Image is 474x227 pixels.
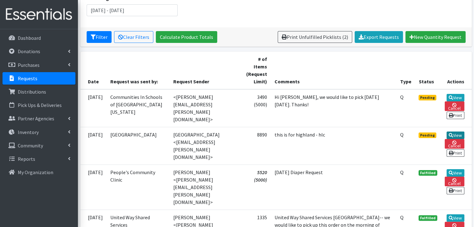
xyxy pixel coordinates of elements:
a: View [447,132,464,139]
td: People's Community Clinic [107,164,170,210]
th: # of Items (Request Limit) [240,52,271,89]
a: Requests [2,72,75,85]
a: My Organization [2,166,75,178]
p: Reports [18,156,35,162]
p: My Organization [18,169,53,175]
td: [GEOGRAPHIC_DATA] <[EMAIL_ADDRESS][PERSON_NAME][DOMAIN_NAME]> [170,127,240,164]
abbr: Quantity [400,169,403,175]
th: Request was sent by: [107,52,170,89]
a: View [447,94,464,101]
img: HumanEssentials [2,4,75,25]
a: Donations [2,45,75,58]
td: Communities In Schools of [GEOGRAPHIC_DATA][US_STATE] [107,89,170,127]
p: Requests [18,75,37,81]
td: this is for highland - hlc [271,127,396,164]
span: Pending [419,132,436,138]
a: Inventory [2,126,75,138]
a: Dashboard [2,32,75,44]
td: [GEOGRAPHIC_DATA] [107,127,170,164]
a: Clear Filters [114,31,153,43]
p: Community [18,142,43,149]
p: Distributions [18,89,46,95]
a: Purchases [2,59,75,71]
a: Cancel [445,139,464,149]
a: Community [2,139,75,152]
td: Hi [PERSON_NAME], we would like to pick [DATE][DATE]. Thanks! [271,89,396,127]
input: January 1, 2011 - December 31, 2011 [87,4,178,16]
th: Status [415,52,441,89]
a: View [447,169,464,177]
td: [DATE] [80,127,107,164]
td: 8890 [240,127,271,164]
p: Partner Agencies [18,115,54,122]
p: Dashboard [18,35,41,41]
a: Pick Ups & Deliveries [2,99,75,111]
a: Print Unfulfilled Picklists (2) [278,31,352,43]
td: [DATE] [80,164,107,210]
a: Distributions [2,86,75,98]
td: [DATE] [80,89,107,127]
a: View [447,214,464,222]
a: New Quantity Request [405,31,466,43]
th: Date [80,52,107,89]
span: Pending [419,95,436,100]
p: Inventory [18,129,39,135]
p: Donations [18,48,40,54]
th: Comments [271,52,396,89]
span: Fulfilled [419,170,437,176]
span: Fulfilled [419,215,437,221]
a: Print [447,112,464,119]
a: Partner Agencies [2,112,75,125]
abbr: Quantity [400,214,403,220]
th: Request Sender [170,52,240,89]
td: [PERSON_NAME] <[PERSON_NAME][EMAIL_ADDRESS][PERSON_NAME][DOMAIN_NAME]> [170,164,240,210]
a: Calculate Product Totals [156,31,217,43]
a: Cancel [445,101,464,111]
a: Reports [2,153,75,165]
td: <[PERSON_NAME][EMAIL_ADDRESS][PERSON_NAME][DOMAIN_NAME]> [170,89,240,127]
td: [DATE] Diaper Request [271,164,396,210]
p: Purchases [18,62,40,68]
abbr: Quantity [400,94,403,100]
td: 5520 (5000) [240,164,271,210]
abbr: Quantity [400,132,403,138]
th: Type [396,52,415,89]
a: Export Requests [355,31,403,43]
a: Print [447,149,464,157]
td: 3490 (5000) [240,89,271,127]
th: Actions [441,52,472,89]
a: Cancel [445,177,464,186]
a: Print [447,187,464,194]
button: Filter [87,31,112,43]
p: Pick Ups & Deliveries [18,102,62,108]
